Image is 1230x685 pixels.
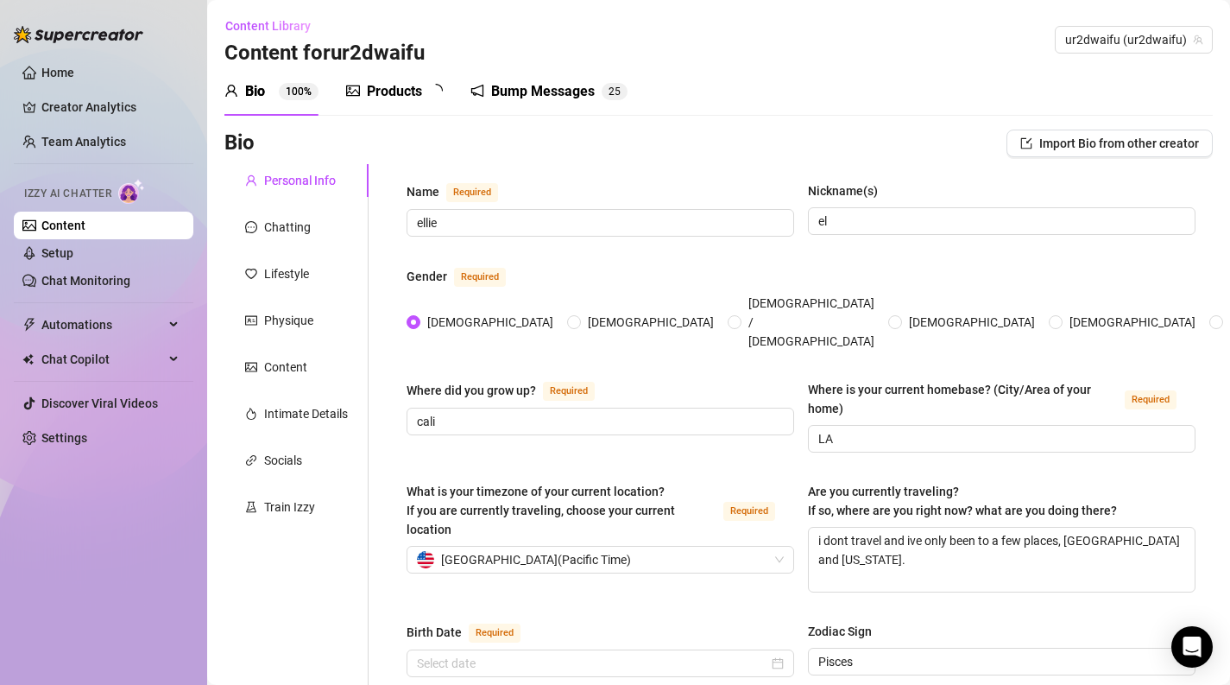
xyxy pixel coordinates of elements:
img: logo-BBDzfeDw.svg [14,26,143,43]
input: Nickname(s) [818,212,1182,231]
span: Content Library [225,19,311,33]
label: Zodiac Sign [808,622,884,641]
div: Nickname(s) [808,181,878,200]
span: link [245,454,257,466]
span: [DEMOGRAPHIC_DATA] [902,313,1042,332]
span: heart [245,268,257,280]
input: Where is your current homebase? (City/Area of your home) [818,429,1182,448]
textarea: i dont travel and ive only been to a few places, [GEOGRAPHIC_DATA] and [US_STATE]. [809,528,1195,592]
input: Birth Date [417,654,768,673]
span: experiment [245,501,257,513]
input: Where did you grow up? [417,412,780,431]
span: Izzy AI Chatter [24,186,111,202]
span: [GEOGRAPHIC_DATA] ( Pacific Time ) [441,547,631,573]
label: Nickname(s) [808,181,890,200]
span: [DEMOGRAPHIC_DATA] [420,313,560,332]
label: Where did you grow up? [407,380,614,401]
h3: Bio [224,130,255,157]
label: Birth Date [407,622,539,643]
span: Pisces [818,649,1185,675]
div: Where is your current homebase? (City/Area of your home) [808,380,1118,418]
span: [DEMOGRAPHIC_DATA] / [DEMOGRAPHIC_DATA] [741,294,881,351]
span: user [245,174,257,187]
span: [DEMOGRAPHIC_DATA] [1063,313,1202,332]
a: Settings [41,431,87,445]
div: Bio [245,81,265,102]
button: Import Bio from other creator [1006,130,1213,157]
span: notification [470,84,484,98]
div: Content [264,358,307,377]
span: 2 [609,86,615,98]
div: Name [407,182,439,201]
sup: 100% [279,83,319,100]
span: user [224,84,238,98]
img: us [417,551,434,568]
span: Required [543,382,595,401]
label: Gender [407,266,525,287]
span: Chat Copilot [41,346,164,373]
div: Personal Info [264,171,336,190]
span: thunderbolt [22,318,36,332]
div: Intimate Details [264,404,348,423]
span: picture [346,84,360,98]
span: fire [245,408,257,420]
span: Automations [41,311,164,339]
a: Discover Viral Videos [41,396,158,410]
a: Team Analytics [41,135,126,149]
label: Name [407,181,517,202]
span: Required [454,268,506,287]
span: Required [723,502,775,521]
div: Physique [264,311,313,330]
span: Required [446,183,498,202]
span: loading [429,84,443,98]
span: Import Bio from other creator [1039,136,1199,150]
div: Where did you grow up? [407,381,536,400]
h3: Content for ur2dwaifu [224,40,425,67]
span: Required [469,624,520,643]
div: Open Intercom Messenger [1171,626,1213,668]
img: AI Chatter [118,179,145,204]
button: Content Library [224,12,325,40]
div: Chatting [264,218,311,237]
span: Required [1125,390,1176,409]
span: [DEMOGRAPHIC_DATA] [581,313,721,332]
div: Products [367,81,422,102]
div: Lifestyle [264,264,309,283]
sup: 25 [602,83,628,100]
a: Chat Monitoring [41,274,130,288]
div: Zodiac Sign [808,622,872,641]
div: Train Izzy [264,498,315,517]
a: Home [41,66,74,79]
a: Setup [41,246,73,260]
div: Bump Messages [491,81,595,102]
span: team [1193,35,1203,45]
span: What is your timezone of your current location? If you are currently traveling, choose your curre... [407,485,675,536]
span: Are you currently traveling? If so, where are you right now? what are you doing there? [808,485,1117,517]
img: Chat Copilot [22,353,34,365]
span: ur2dwaifu (ur2dwaifu) [1065,27,1202,53]
div: Birth Date [407,623,462,642]
span: picture [245,361,257,373]
input: Name [417,213,780,232]
a: Content [41,219,85,232]
div: Gender [407,267,447,286]
label: Where is your current homebase? (City/Area of your home) [808,380,1195,418]
a: Creator Analytics [41,93,180,121]
span: 5 [615,86,621,98]
span: message [245,221,257,233]
div: Socials [264,451,302,470]
span: idcard [245,314,257,327]
span: import [1020,137,1032,149]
